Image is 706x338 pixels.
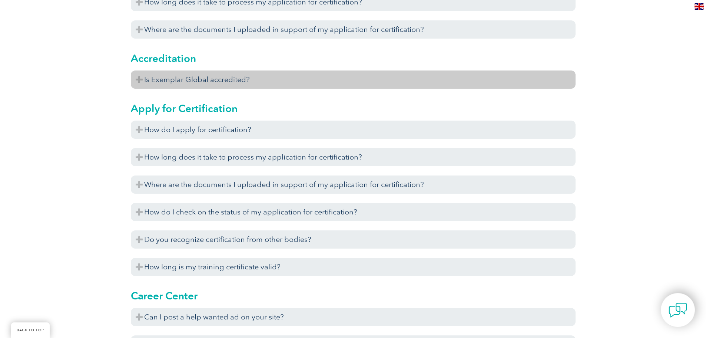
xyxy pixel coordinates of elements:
h2: Career Center [131,290,576,302]
h3: Do you recognize certification from other bodies? [131,230,576,249]
h3: How do I apply for certification? [131,121,576,139]
h3: How do I check on the status of my application for certification? [131,203,576,221]
h3: Is Exemplar Global accredited? [131,70,576,89]
h3: Where are the documents I uploaded in support of my application for certification? [131,20,576,39]
a: BACK TO TOP [11,322,50,338]
h2: Accreditation [131,52,576,64]
img: contact-chat.png [669,301,687,319]
img: en [695,3,704,10]
h3: How long does it take to process my application for certification? [131,148,576,166]
h2: Apply for Certification [131,102,576,114]
h3: How long is my training certificate valid? [131,258,576,276]
h3: Can I post a help wanted ad on your site? [131,308,576,326]
h3: Where are the documents I uploaded in support of my application for certification? [131,175,576,194]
